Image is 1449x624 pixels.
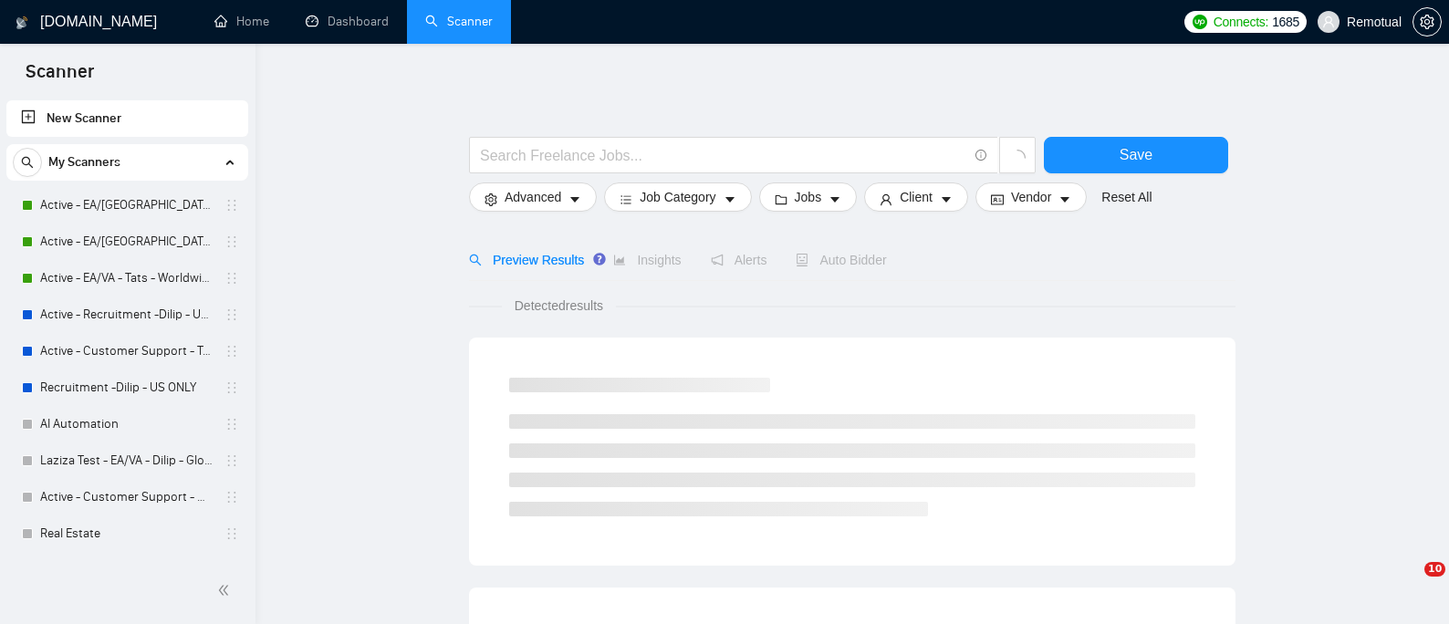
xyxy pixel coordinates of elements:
[975,182,1087,212] button: idcardVendorcaret-down
[1413,15,1441,29] span: setting
[864,182,968,212] button: userClientcaret-down
[1413,15,1442,29] a: setting
[775,192,787,206] span: folder
[11,58,109,97] span: Scanner
[16,8,28,37] img: logo
[1214,12,1268,32] span: Connects:
[1120,143,1152,166] span: Save
[796,254,808,266] span: robot
[224,417,239,432] span: holder
[568,192,581,206] span: caret-down
[900,187,933,207] span: Client
[40,515,214,552] a: Real Estate
[469,254,482,266] span: search
[40,479,214,515] a: Active - Customer Support - Mark - Global
[224,307,239,322] span: holder
[425,14,493,29] a: searchScanner
[469,182,597,212] button: settingAdvancedcaret-down
[1387,562,1431,606] iframe: Intercom live chat
[224,380,239,395] span: holder
[604,182,751,212] button: barsJob Categorycaret-down
[1058,192,1071,206] span: caret-down
[502,296,616,316] span: Detected results
[40,260,214,296] a: Active - EA/VA - Tats - Worldwide
[1413,7,1442,36] button: setting
[1101,187,1152,207] a: Reset All
[40,442,214,479] a: Laziza Test - EA/VA - Dilip - Global
[224,198,239,213] span: holder
[485,192,497,206] span: setting
[795,187,822,207] span: Jobs
[620,192,632,206] span: bars
[40,406,214,442] a: AI Automation
[640,187,715,207] span: Job Category
[1193,15,1207,29] img: upwork-logo.png
[1011,187,1051,207] span: Vendor
[829,192,841,206] span: caret-down
[6,100,248,137] li: New Scanner
[1322,16,1335,28] span: user
[591,251,608,267] div: Tooltip anchor
[796,253,886,267] span: Auto Bidder
[40,333,214,369] a: Active - Customer Support - Tats - U.S
[224,453,239,468] span: holder
[940,192,953,206] span: caret-down
[1424,562,1445,577] span: 10
[40,296,214,333] a: Active - Recruitment -Dilip - US General
[306,14,389,29] a: dashboardDashboard
[711,254,724,266] span: notification
[224,234,239,249] span: holder
[880,192,892,206] span: user
[469,253,584,267] span: Preview Results
[1272,12,1299,32] span: 1685
[1044,137,1228,173] button: Save
[975,150,987,161] span: info-circle
[224,490,239,504] span: holder
[1009,150,1026,166] span: loading
[13,148,42,177] button: search
[40,552,214,588] a: Run - No filter Test
[724,192,736,206] span: caret-down
[48,144,120,181] span: My Scanners
[224,526,239,541] span: holder
[40,187,214,224] a: Active - EA/[GEOGRAPHIC_DATA] - Dilip - U.S
[40,369,214,406] a: Recruitment -Dilip - US ONLY
[14,156,41,169] span: search
[40,224,214,260] a: Active - EA/[GEOGRAPHIC_DATA] - Dilip - Global
[480,144,967,167] input: Search Freelance Jobs...
[991,192,1004,206] span: idcard
[759,182,858,212] button: folderJobscaret-down
[217,581,235,599] span: double-left
[224,271,239,286] span: holder
[613,254,626,266] span: area-chart
[613,253,681,267] span: Insights
[711,253,767,267] span: Alerts
[224,344,239,359] span: holder
[505,187,561,207] span: Advanced
[214,14,269,29] a: homeHome
[21,100,234,137] a: New Scanner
